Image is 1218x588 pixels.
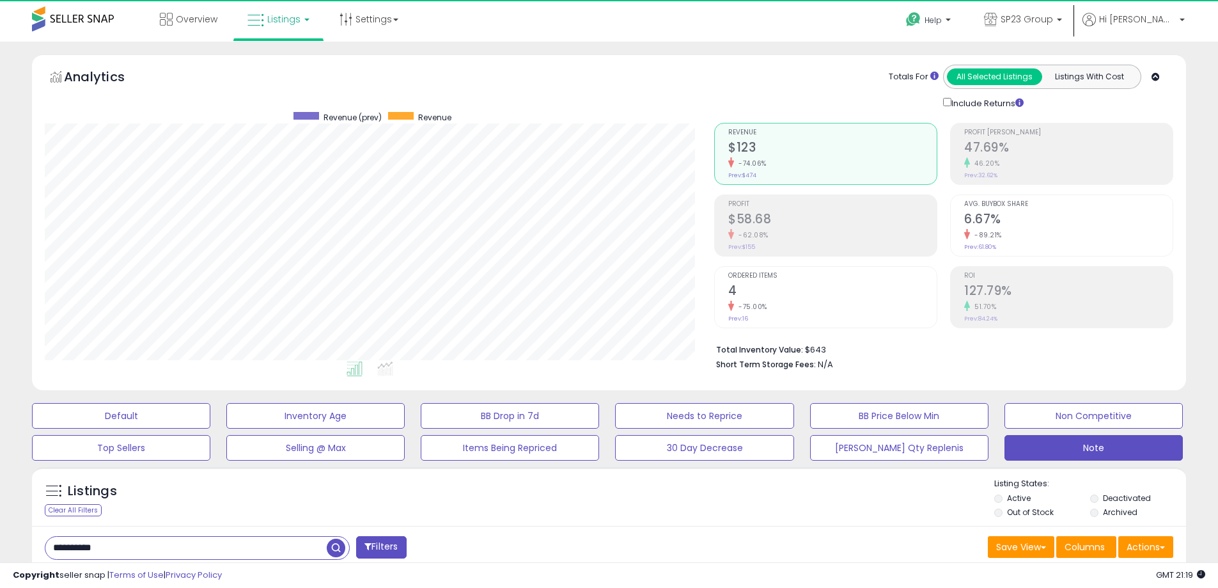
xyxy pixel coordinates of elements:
button: Needs to Reprice [615,403,793,429]
label: Out of Stock [1007,507,1054,518]
h2: 47.69% [964,140,1173,157]
button: Save View [988,536,1054,558]
button: Default [32,403,210,429]
button: All Selected Listings [947,68,1042,85]
a: Help [896,2,964,42]
span: Help [925,15,942,26]
span: Listings [267,13,301,26]
small: Prev: 16 [728,315,748,322]
span: ROI [964,273,1173,280]
h5: Analytics [64,68,150,89]
p: Listing States: [994,478,1186,490]
div: Totals For [889,71,939,83]
span: N/A [818,358,833,370]
div: Include Returns [933,95,1039,110]
span: Columns [1065,541,1105,553]
label: Deactivated [1103,493,1151,504]
button: Selling @ Max [226,435,405,461]
button: Top Sellers [32,435,210,461]
span: Profit [728,201,937,208]
label: Active [1007,493,1031,504]
button: Filters [356,536,406,559]
button: 30 Day Decrease [615,435,793,461]
div: seller snap | | [13,569,222,582]
button: Columns [1056,536,1116,558]
button: Actions [1118,536,1173,558]
button: Items Being Repriced [421,435,599,461]
strong: Copyright [13,569,59,581]
span: Revenue [728,129,937,136]
button: Inventory Age [226,403,405,429]
button: Note [1004,435,1183,461]
a: Hi [PERSON_NAME] [1082,13,1185,42]
button: [PERSON_NAME] Qty Replenis [810,435,988,461]
small: Prev: 84.24% [964,315,997,322]
span: Revenue (prev) [324,112,382,123]
small: -75.00% [734,302,767,312]
button: Listings With Cost [1042,68,1137,85]
div: Clear All Filters [45,504,102,516]
h2: $58.68 [728,212,937,229]
small: -62.08% [734,230,769,240]
small: -89.21% [970,230,1002,240]
a: Terms of Use [109,569,164,581]
button: Non Competitive [1004,403,1183,429]
h2: 127.79% [964,283,1173,301]
h2: 6.67% [964,212,1173,229]
button: BB Price Below Min [810,403,988,429]
span: Profit [PERSON_NAME] [964,129,1173,136]
small: Prev: $474 [728,171,756,179]
span: SP23 Group [1001,13,1053,26]
span: Revenue [418,112,451,123]
li: $643 [716,341,1164,356]
a: Privacy Policy [166,569,222,581]
button: BB Drop in 7d [421,403,599,429]
span: Hi [PERSON_NAME] [1099,13,1176,26]
span: 2025-08-12 21:19 GMT [1156,569,1205,581]
span: Ordered Items [728,273,937,280]
label: Archived [1103,507,1137,518]
b: Total Inventory Value: [716,344,803,355]
i: Get Help [905,12,921,28]
span: Overview [176,13,217,26]
h2: $123 [728,140,937,157]
span: Avg. Buybox Share [964,201,1173,208]
small: Prev: 32.62% [964,171,997,179]
h5: Listings [68,482,117,500]
h2: 4 [728,283,937,301]
small: Prev: $155 [728,243,755,251]
small: 51.70% [970,302,996,312]
small: Prev: 61.80% [964,243,996,251]
small: -74.06% [734,159,767,168]
b: Short Term Storage Fees: [716,359,816,370]
small: 46.20% [970,159,999,168]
